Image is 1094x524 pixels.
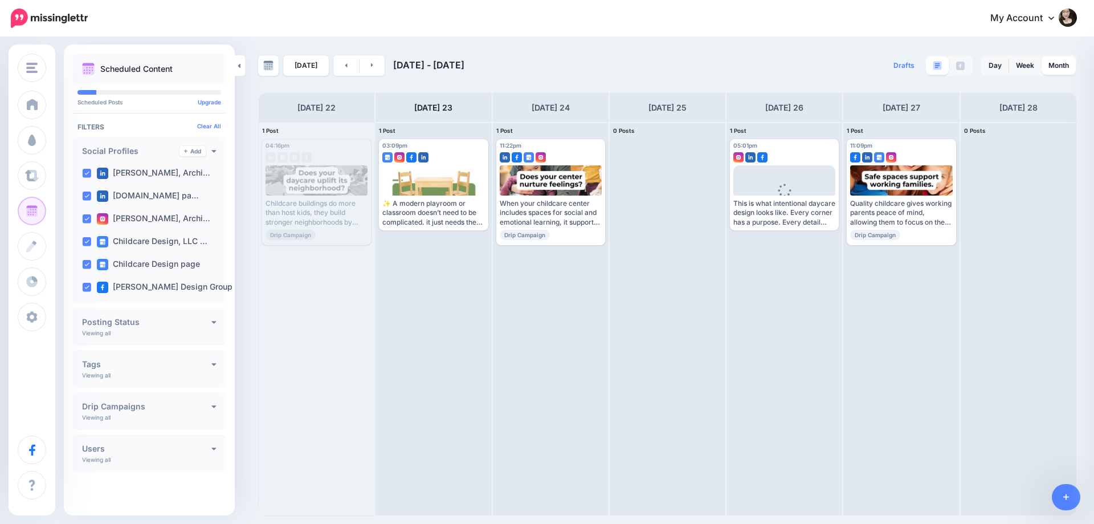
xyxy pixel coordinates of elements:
[393,59,464,71] span: [DATE] - [DATE]
[382,199,484,227] div: ✨ A modern playroom or classroom doesn’t need to be complicated. it just needs the right pieces. ...
[382,142,407,149] span: 03:09pm
[179,146,206,156] a: Add
[418,152,428,163] img: linkedin-square.png
[82,372,111,379] p: Viewing all
[97,282,108,293] img: facebook-square.png
[263,60,273,71] img: calendar-grey-darker.png
[999,101,1038,115] h4: [DATE] 28
[769,184,800,213] div: Loading
[283,55,329,76] a: [DATE]
[496,127,513,134] span: 1 Post
[956,62,965,70] img: facebook-grey-square.png
[745,152,756,163] img: linkedin-square.png
[613,127,635,134] span: 0 Posts
[301,152,312,163] img: facebook-grey-square.png
[97,259,108,270] img: google_business-square.png
[97,190,199,202] label: [DOMAIN_NAME] pa…
[82,456,111,463] p: Viewing all
[648,101,687,115] h4: [DATE] 25
[406,152,417,163] img: facebook-square.png
[266,230,316,240] span: Drip Campaign
[266,152,276,163] img: linkedin-grey-square.png
[532,101,570,115] h4: [DATE] 24
[500,142,521,149] span: 11:22pm
[82,403,211,411] h4: Drip Campaigns
[964,127,986,134] span: 0 Posts
[82,63,95,75] img: calendar.png
[97,168,210,179] label: [PERSON_NAME], Archi…
[97,236,207,247] label: Childcare Design, LLC …
[82,360,211,368] h4: Tags
[1042,56,1076,75] a: Month
[893,62,915,69] span: Drafts
[733,142,757,149] span: 05:01pm
[886,152,896,163] img: instagram-square.png
[850,152,860,163] img: facebook-square.png
[733,199,835,227] div: This is what intentional daycare design looks like. Every corner has a purpose. Every detail supp...
[82,445,211,453] h4: Users
[97,282,247,293] label: [PERSON_NAME] Design Group L…
[850,199,952,227] div: Quality childcare gives working parents peace of mind, allowing them to focus on their work while...
[500,230,550,240] span: Drip Campaign
[536,152,546,163] img: instagram-square.png
[979,5,1077,33] a: My Account
[11,9,88,28] img: Missinglettr
[500,199,602,227] div: When your childcare center includes spaces for social and emotional learning, it supports childre...
[394,152,405,163] img: instagram-square.png
[97,213,108,225] img: instagram-square.png
[77,99,221,105] p: Scheduled Posts
[26,63,38,73] img: menu.png
[277,152,288,163] img: google_business-grey-square.png
[100,65,173,73] p: Scheduled Content
[862,152,872,163] img: linkedin-square.png
[382,152,393,163] img: google_business-square.png
[77,123,221,131] h4: Filters
[982,56,1009,75] a: Day
[847,127,863,134] span: 1 Post
[97,259,200,270] label: Childcare Design page
[874,152,884,163] img: google_business-square.png
[97,168,108,179] img: linkedin-square.png
[289,152,300,163] img: instagram-grey-square.png
[512,152,522,163] img: facebook-square.png
[97,213,210,225] label: [PERSON_NAME], Archi…
[379,127,395,134] span: 1 Post
[266,199,368,227] div: Childcare buildings do more than host kids, they build stronger neighborhoods by boosting propert...
[198,99,221,105] a: Upgrade
[97,190,108,202] img: linkedin-square.png
[82,414,111,421] p: Viewing all
[1009,56,1041,75] a: Week
[82,147,179,155] h4: Social Profiles
[262,127,279,134] span: 1 Post
[414,101,452,115] h4: [DATE] 23
[887,55,921,76] a: Drafts
[197,123,221,129] a: Clear All
[266,142,289,149] span: 04:16pm
[765,101,803,115] h4: [DATE] 26
[883,101,920,115] h4: [DATE] 27
[730,127,746,134] span: 1 Post
[97,236,108,247] img: google_business-square.png
[500,152,510,163] img: linkedin-square.png
[733,152,744,163] img: instagram-square.png
[933,61,942,70] img: paragraph-boxed.png
[850,142,872,149] span: 11:09pm
[524,152,534,163] img: google_business-square.png
[82,318,211,326] h4: Posting Status
[757,152,768,163] img: facebook-square.png
[850,230,900,240] span: Drip Campaign
[297,101,336,115] h4: [DATE] 22
[82,330,111,336] p: Viewing all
